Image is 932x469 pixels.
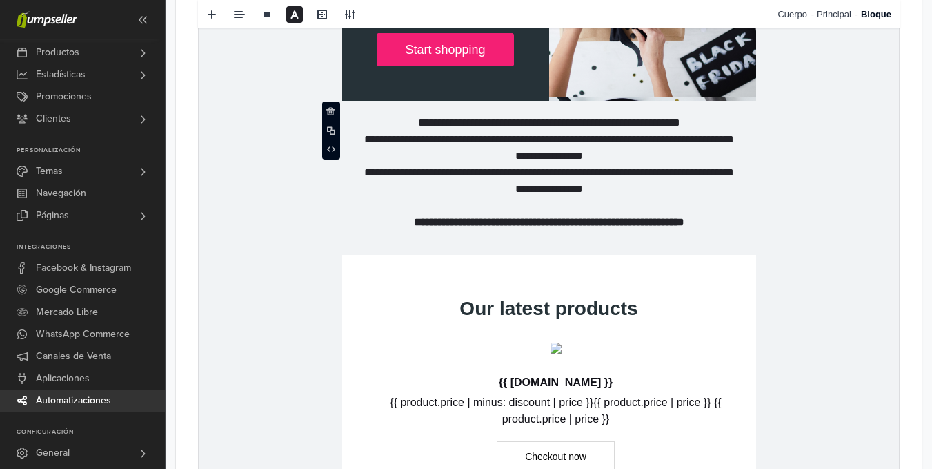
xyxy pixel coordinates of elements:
span: General [36,442,70,464]
p: Integraciones [17,243,165,251]
span: Canales de Venta [36,345,111,367]
span: Mercado Libre [36,301,98,323]
a: Start shopping [178,224,315,257]
p: Use this coupon: . [143,191,350,203]
a: {{[DOMAIN_NAME]}} [242,51,459,63]
span: Aplicaciones [36,367,90,390]
span: Promociones [36,86,92,108]
p: [DATE][DATE] [157,122,337,148]
p: Configuración [17,428,165,437]
span: Automatizaciones [36,390,111,412]
span: Facebook & Instagram [36,257,131,279]
span: Navegación [36,182,86,204]
strong: {{promotion_discount}} of discount [219,163,349,189]
span: Estadísticas [36,64,86,86]
img: %7B%7B%20store.logo%20%7D%7D [447,41,458,52]
span: Temas [36,160,63,182]
p: Personalización [17,146,165,155]
strong: {{promotion_code}} [237,192,315,202]
span: Google Commerce [36,279,117,301]
p: We want to offer you a . [143,162,350,191]
span: WhatsApp Commerce [36,323,130,345]
span: Productos [36,41,79,64]
span: Clientes [36,108,71,130]
re-text: {{[DOMAIN_NAME]}} [242,42,444,65]
span: Páginas [36,204,69,227]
